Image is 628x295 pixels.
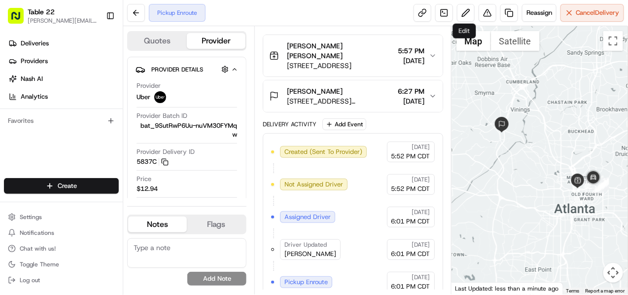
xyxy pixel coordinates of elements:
[44,94,162,104] div: Start new chat
[44,104,136,112] div: We're available if you need us!
[391,184,430,193] span: 5:52 PM CDT
[284,147,362,156] span: Created (Sent To Provider)
[287,61,394,71] span: [STREET_ADDRESS]
[82,153,85,161] span: •
[595,180,606,191] div: 9
[154,91,166,103] img: uber-new-logo.jpeg
[128,33,187,49] button: Quotes
[4,258,119,271] button: Toggle Theme
[391,217,430,226] span: 6:01 PM CDT
[21,74,43,83] span: Nash AI
[452,282,563,295] div: Last Updated: less than a minute ago
[137,184,158,193] span: $12.94
[398,56,425,66] span: [DATE]
[603,263,623,283] button: Map camera controls
[391,250,430,258] span: 6:01 PM CDT
[263,35,442,76] button: [PERSON_NAME] [PERSON_NAME][STREET_ADDRESS]5:57 PM[DATE]
[598,178,609,188] div: 3
[4,53,123,69] a: Providers
[454,282,487,295] img: Google
[322,118,366,130] button: Add Event
[87,153,107,161] span: [DATE]
[187,33,245,49] button: Provider
[10,144,26,159] img: Margarita Capi
[20,229,54,237] span: Notifications
[284,278,328,287] span: Pickup Enroute
[526,8,552,17] span: Reassign
[10,195,18,203] div: 📗
[26,64,163,74] input: Clear
[412,273,430,281] span: [DATE]
[595,181,606,192] div: 10
[4,210,119,224] button: Settings
[137,175,151,184] span: Price
[398,86,425,96] span: 6:27 PM
[83,195,91,203] div: 💻
[593,176,604,186] div: 2
[4,89,123,105] a: Analytics
[137,111,187,120] span: Provider Batch ID
[10,94,28,112] img: 1736555255976-a54dd68f-1ca7-489b-9aae-adbdc363a1c4
[20,194,75,204] span: Knowledge Base
[151,66,203,74] span: Provider Details
[287,41,394,61] span: [PERSON_NAME] [PERSON_NAME]
[6,190,79,208] a: 📗Knowledge Base
[28,7,55,17] span: Table 22
[456,31,491,51] button: Show street map
[398,96,425,106] span: [DATE]
[576,8,620,17] span: Cancel Delivery
[4,71,123,87] a: Nash AI
[603,31,623,51] button: Toggle fullscreen view
[4,273,119,287] button: Log out
[4,36,123,51] a: Deliveries
[28,17,98,25] button: [PERSON_NAME][EMAIL_ADDRESS][DOMAIN_NAME]
[20,245,56,253] span: Chat with us!
[412,208,430,216] span: [DATE]
[137,157,169,166] button: 5837C
[93,194,158,204] span: API Documentation
[391,152,430,161] span: 5:52 PM CDT
[560,4,624,22] button: CancelDelivery
[58,182,77,190] span: Create
[21,57,48,66] span: Providers
[522,4,557,22] button: Reassign
[187,217,245,232] button: Flags
[128,217,187,232] button: Notes
[20,213,42,221] span: Settings
[287,86,343,96] span: [PERSON_NAME]
[137,93,150,102] span: Uber
[284,180,343,189] span: Not Assigned Driver
[98,218,119,225] span: Pylon
[4,178,119,194] button: Create
[391,282,430,291] span: 6:01 PM CDT
[284,213,331,221] span: Assigned Driver
[398,46,425,56] span: 5:57 PM
[454,282,487,295] a: Open this area in Google Maps (opens a new window)
[453,24,476,38] div: Edit
[4,4,102,28] button: Table 22[PERSON_NAME][EMAIL_ADDRESS][DOMAIN_NAME]
[136,61,238,77] button: Provider Details
[595,178,606,189] div: 6
[592,183,603,193] div: 11
[287,96,394,106] span: [STREET_ADDRESS][PERSON_NAME]
[20,276,40,284] span: Log out
[21,94,38,112] img: 4988371391238_9404d814bf3eb2409008_72.png
[586,288,625,294] a: Report a map error
[137,147,195,156] span: Provider Delivery ID
[263,120,316,128] div: Delivery Activity
[412,241,430,249] span: [DATE]
[412,143,430,151] span: [DATE]
[4,113,119,129] div: Favorites
[491,31,540,51] button: Show satellite imagery
[70,218,119,225] a: Powered byPylon
[10,10,30,30] img: Nash
[137,81,161,90] span: Provider
[168,97,179,109] button: Start new chat
[21,92,48,101] span: Analytics
[153,126,179,138] button: See all
[566,288,580,294] a: Terms (opens in new tab)
[4,242,119,256] button: Chat with us!
[79,190,162,208] a: 💻API Documentation
[263,80,442,112] button: [PERSON_NAME][STREET_ADDRESS][PERSON_NAME]6:27 PM[DATE]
